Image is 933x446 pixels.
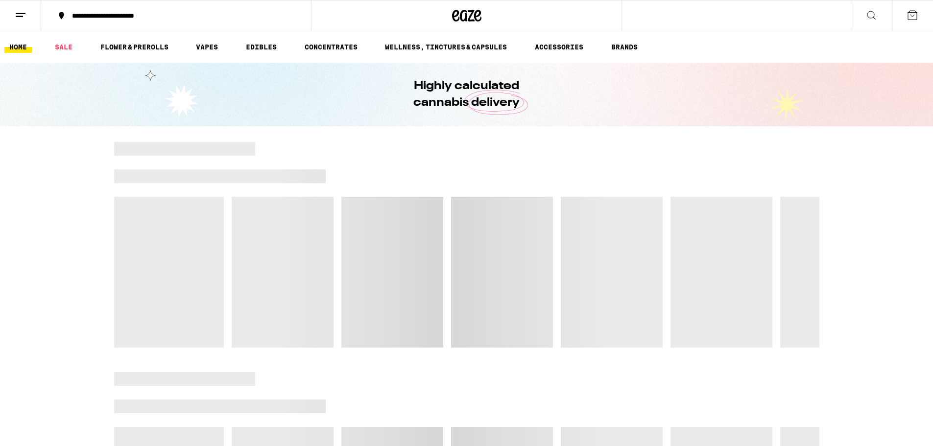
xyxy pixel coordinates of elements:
[241,41,282,53] a: EDIBLES
[606,41,643,53] a: BRANDS
[300,41,362,53] a: CONCENTRATES
[50,41,77,53] a: SALE
[191,41,223,53] a: VAPES
[380,41,512,53] a: WELLNESS, TINCTURES & CAPSULES
[386,78,548,111] h1: Highly calculated cannabis delivery
[530,41,588,53] a: ACCESSORIES
[96,41,173,53] a: FLOWER & PREROLLS
[4,41,32,53] a: HOME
